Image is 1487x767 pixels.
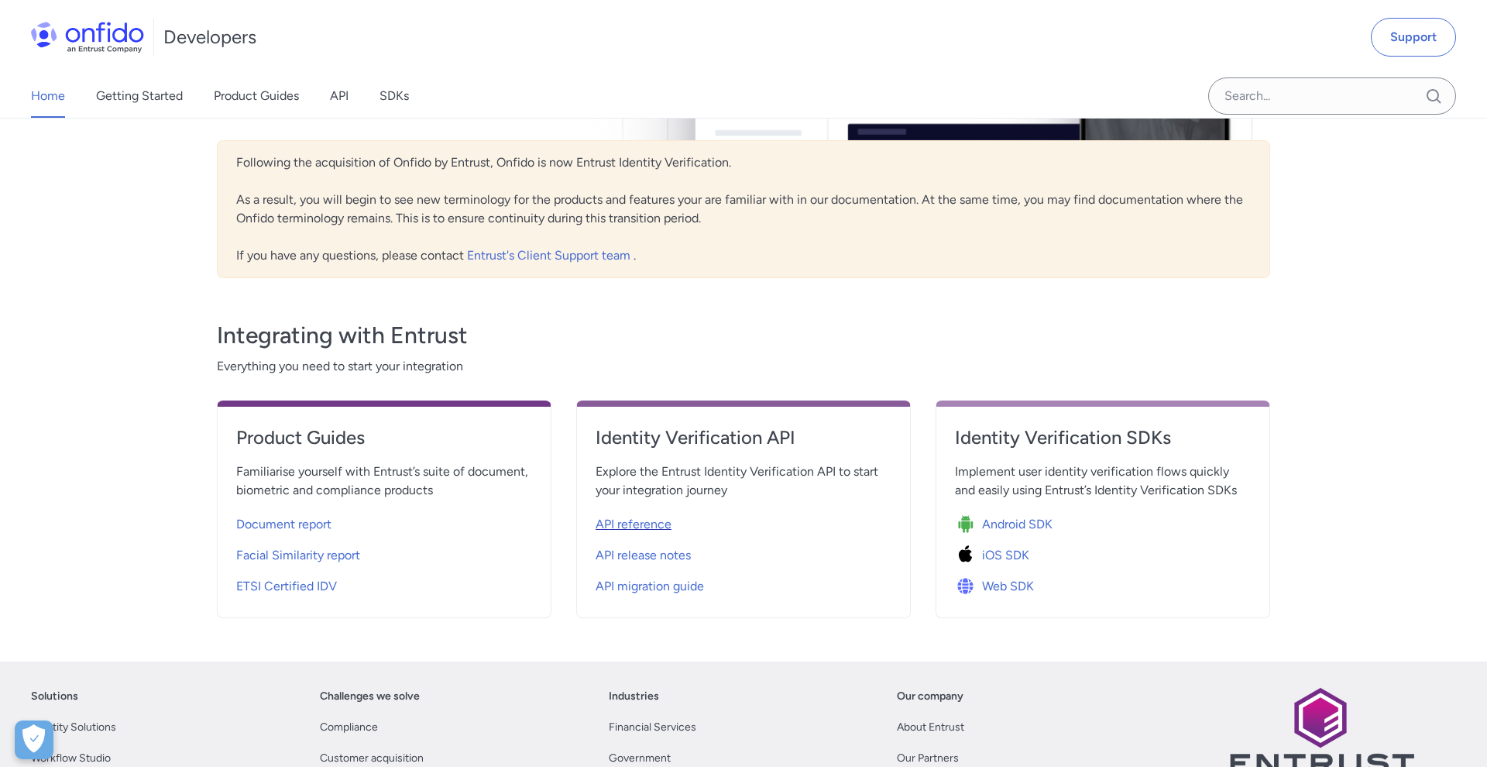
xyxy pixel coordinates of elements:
[596,537,891,568] a: API release notes
[236,463,532,500] span: Familiarise yourself with Entrust’s suite of document, biometric and compliance products
[955,537,1251,568] a: Icon iOS SDKiOS SDK
[15,721,53,759] div: Cookie Preferences
[596,425,891,463] a: Identity Verification API
[31,22,144,53] img: Onfido Logo
[955,463,1251,500] span: Implement user identity verification flows quickly and easily using Entrust’s Identity Verificati...
[1371,18,1456,57] a: Support
[236,506,532,537] a: Document report
[236,425,532,450] h4: Product Guides
[982,577,1034,596] span: Web SDK
[217,140,1270,278] div: Following the acquisition of Onfido by Entrust, Onfido is now Entrust Identity Verification. As a...
[897,718,964,737] a: About Entrust
[596,577,704,596] span: API migration guide
[1208,77,1456,115] input: Onfido search input field
[609,687,659,706] a: Industries
[596,515,671,534] span: API reference
[596,568,891,599] a: API migration guide
[897,687,963,706] a: Our company
[96,74,183,118] a: Getting Started
[320,687,420,706] a: Challenges we solve
[217,320,1270,351] h3: Integrating with Entrust
[31,687,78,706] a: Solutions
[467,248,634,263] a: Entrust's Client Support team
[596,506,891,537] a: API reference
[320,718,378,737] a: Compliance
[236,568,532,599] a: ETSI Certified IDV
[236,546,360,565] span: Facial Similarity report
[163,25,256,50] h1: Developers
[31,718,116,737] a: Identity Solutions
[31,74,65,118] a: Home
[955,545,982,566] img: Icon iOS SDK
[955,425,1251,450] h4: Identity Verification SDKs
[15,721,53,759] button: Open Preferences
[955,576,982,597] img: Icon Web SDK
[236,537,532,568] a: Facial Similarity report
[596,425,891,450] h4: Identity Verification API
[379,74,409,118] a: SDKs
[955,514,982,535] img: Icon Android SDK
[236,515,331,534] span: Document report
[236,577,337,596] span: ETSI Certified IDV
[982,546,1029,565] span: iOS SDK
[955,568,1251,599] a: Icon Web SDKWeb SDK
[596,546,691,565] span: API release notes
[955,506,1251,537] a: Icon Android SDKAndroid SDK
[236,425,532,463] a: Product Guides
[214,74,299,118] a: Product Guides
[609,718,696,737] a: Financial Services
[330,74,349,118] a: API
[982,515,1053,534] span: Android SDK
[596,463,891,500] span: Explore the Entrust Identity Verification API to start your integration journey
[955,425,1251,463] a: Identity Verification SDKs
[217,357,1270,376] span: Everything you need to start your integration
